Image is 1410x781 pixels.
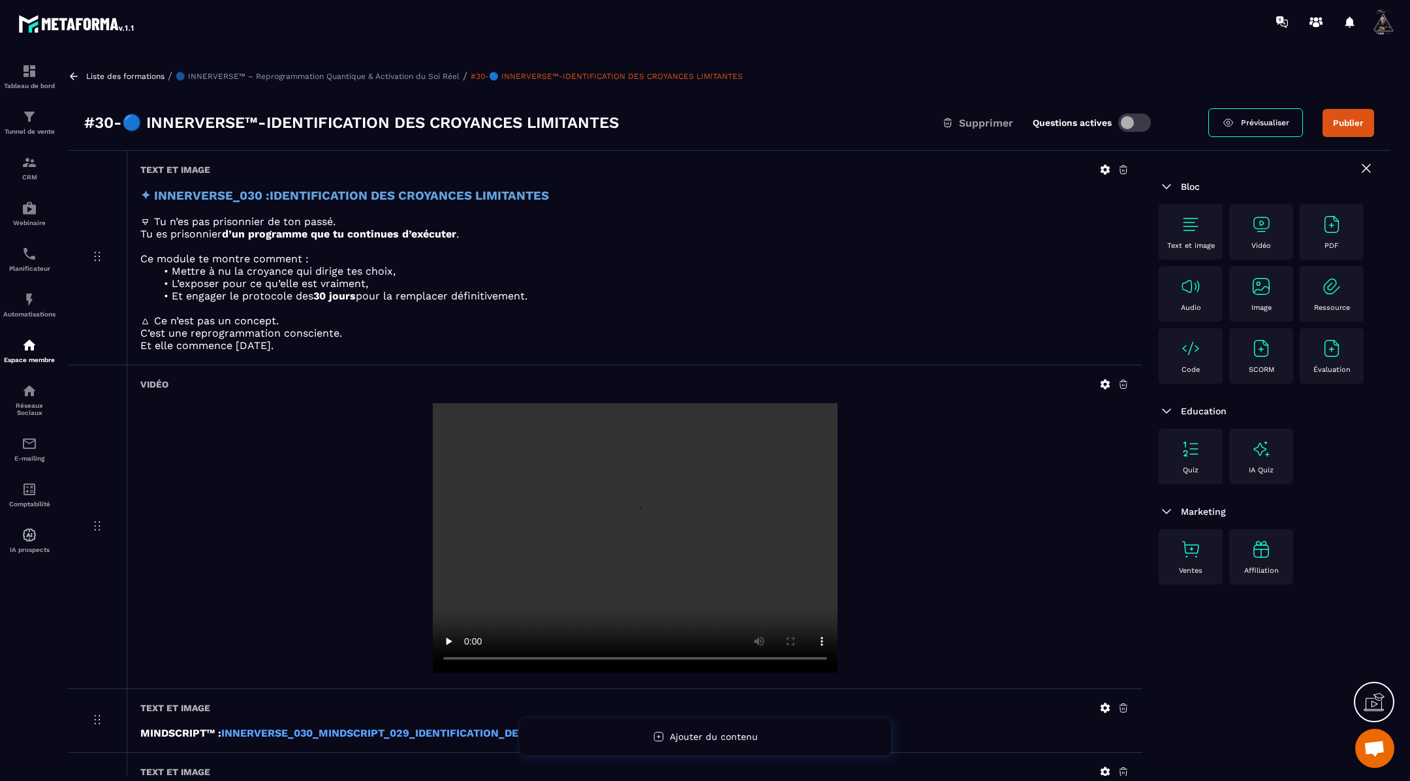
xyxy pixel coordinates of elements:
p: Webinaire [3,219,55,226]
p: Tu es prisonnier . [140,228,1129,240]
img: automations [22,337,37,353]
a: #30-🔵 INNERVERSE™-IDENTIFICATION DES CROYANCES LIMITANTES [471,72,743,81]
img: text-image no-wra [1321,338,1342,359]
p: Text et image [1167,241,1215,250]
p: Automatisations [3,311,55,318]
a: emailemailE-mailing [3,426,55,472]
img: text-image no-wra [1180,214,1201,235]
img: arrow-down [1159,403,1174,419]
a: formationformationTunnel de vente [3,99,55,145]
a: schedulerschedulerPlanificateur [3,236,55,282]
img: text-image [1251,438,1272,459]
strong: ✦ INNERVERSE_030 : [140,189,270,203]
p: Affiliation [1244,566,1279,575]
p: Code [1182,365,1200,374]
p: Évaluation [1313,365,1351,374]
strong: 30 jours [313,290,356,302]
p: Vidéo [1251,241,1271,250]
h3: #30-🔵 INNERVERSE™-IDENTIFICATION DES CROYANCES LIMITANTES [84,112,619,133]
img: text-image no-wra [1180,438,1201,459]
img: arrow-down [1159,179,1174,194]
li: Mettre à nu la croyance qui dirige tes choix, [156,265,1129,277]
p: PDF [1324,241,1339,250]
img: text-image no-wra [1251,338,1272,359]
img: arrow-down [1159,504,1174,519]
p: Quiz [1183,466,1198,474]
a: social-networksocial-networkRéseaux Sociaux [3,373,55,426]
h6: Text et image [140,164,210,175]
p: 🜃 Tu n’es pas prisonnier de ton passé. [140,215,1129,228]
a: automationsautomationsWebinaire [3,191,55,236]
img: accountant [22,482,37,497]
a: formationformationTableau de bord [3,54,55,99]
p: IA prospects [3,546,55,553]
p: Ce module te montre comment : [140,253,1129,265]
img: logo [18,12,136,35]
img: text-image no-wra [1180,539,1201,560]
h6: Text et image [140,767,210,777]
p: Audio [1181,303,1201,312]
p: E-mailing [3,455,55,462]
img: email [22,436,37,452]
p: C’est une reprogrammation consciente. [140,327,1129,339]
p: Et elle commence [DATE]. [140,339,1129,352]
img: scheduler [22,246,37,262]
img: formation [22,109,37,125]
img: automations [22,292,37,307]
p: Ventes [1179,566,1202,575]
span: Ajouter du contenu [670,731,758,742]
span: Marketing [1181,506,1226,517]
img: text-image no-wra [1321,214,1342,235]
p: Image [1251,303,1272,312]
button: Publier [1323,109,1374,137]
img: formation [22,63,37,79]
a: formationformationCRM [3,145,55,191]
h6: Text et image [140,703,210,713]
p: Réseaux Sociaux [3,402,55,416]
li: L’exposer pour ce qu’elle est vraiment, [156,277,1129,290]
a: Ouvrir le chat [1355,729,1394,768]
p: Planificateur [3,265,55,272]
img: social-network [22,383,37,399]
img: automations [22,200,37,216]
p: Espace membre [3,356,55,363]
p: IA Quiz [1249,466,1274,474]
span: Education [1181,406,1227,416]
a: Liste des formations [86,72,164,81]
a: 🔵 INNERVERSE™ – Reprogrammation Quantique & Activation du Soi Réel [176,72,460,81]
p: 🜂 Ce n’est pas un concept. [140,314,1129,327]
img: text-image no-wra [1251,276,1272,297]
p: CRM [3,174,55,181]
p: Comptabilité [3,500,55,508]
img: text-image no-wra [1180,276,1201,297]
a: INNERVERSE_030_MINDSCRIPT_029_IDENTIFICATION_DES_CROYANCES_LIMITANTES [221,727,663,739]
img: text-image no-wra [1251,214,1272,235]
p: SCORM [1249,365,1274,374]
li: Et engager le protocole des pour la remplacer définitivement. [156,290,1129,302]
span: Bloc [1181,181,1200,192]
strong: MINDSCRIPT™ : [140,727,221,739]
a: automationsautomationsAutomatisations [3,282,55,328]
strong: IDENTIFICATION DES CROYANCES LIMITANTES [270,189,549,203]
label: Questions actives [1033,117,1112,128]
strong: d’un programme que tu continues d’exécuter [222,228,456,240]
img: text-image no-wra [1321,276,1342,297]
img: automations [22,527,37,543]
p: Tunnel de vente [3,128,55,135]
span: Prévisualiser [1241,118,1289,127]
span: / [463,70,467,82]
p: Ressource [1314,303,1350,312]
img: text-image no-wra [1180,338,1201,359]
a: automationsautomationsEspace membre [3,328,55,373]
span: Supprimer [959,117,1013,129]
h6: Vidéo [140,379,168,390]
span: / [168,70,172,82]
img: text-image [1251,539,1272,560]
p: Tableau de bord [3,82,55,89]
a: accountantaccountantComptabilité [3,472,55,517]
a: Prévisualiser [1208,108,1303,137]
img: formation [22,155,37,170]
